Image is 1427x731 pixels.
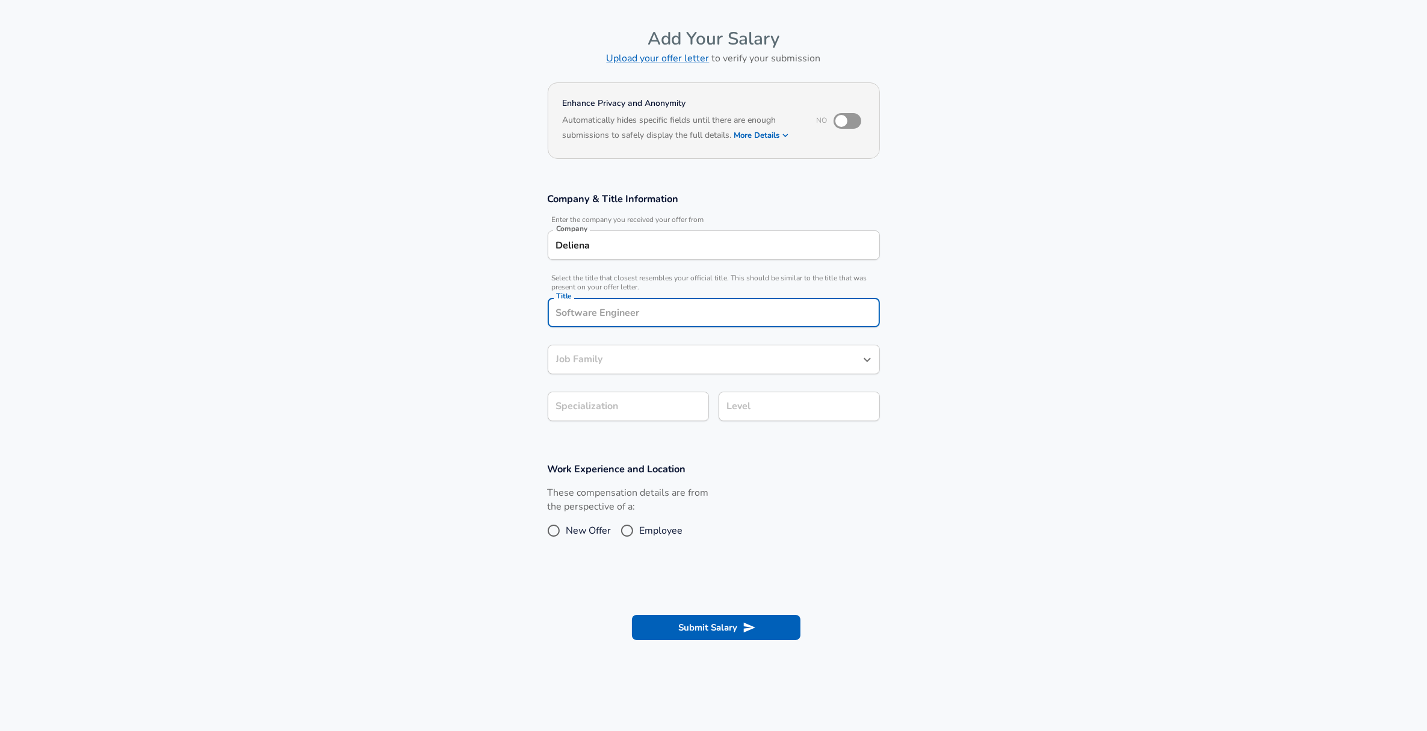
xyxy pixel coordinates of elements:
[640,523,683,538] span: Employee
[548,215,880,224] span: Enter the company you received your offer from
[553,303,874,322] input: Software Engineer
[548,392,709,421] input: Specialization
[548,486,709,514] label: These compensation details are from the perspective of a:
[607,52,710,65] a: Upload your offer letter
[556,225,587,232] label: Company
[556,292,572,300] label: Title
[548,50,880,67] h6: to verify your submission
[548,274,880,292] span: Select the title that closest resembles your official title. This should be similar to the title ...
[734,127,790,144] button: More Details
[548,192,880,206] h3: Company & Title Information
[566,523,611,538] span: New Offer
[553,350,856,369] input: Software Engineer
[548,462,880,476] h3: Work Experience and Location
[724,397,874,416] input: L3
[553,236,874,254] input: Google
[548,28,880,50] h4: Add Your Salary
[632,615,800,640] button: Submit Salary
[817,116,828,125] span: No
[563,114,800,144] h6: Automatically hides specific fields until there are enough submissions to safely display the full...
[563,97,800,109] h4: Enhance Privacy and Anonymity
[859,351,876,368] button: Open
